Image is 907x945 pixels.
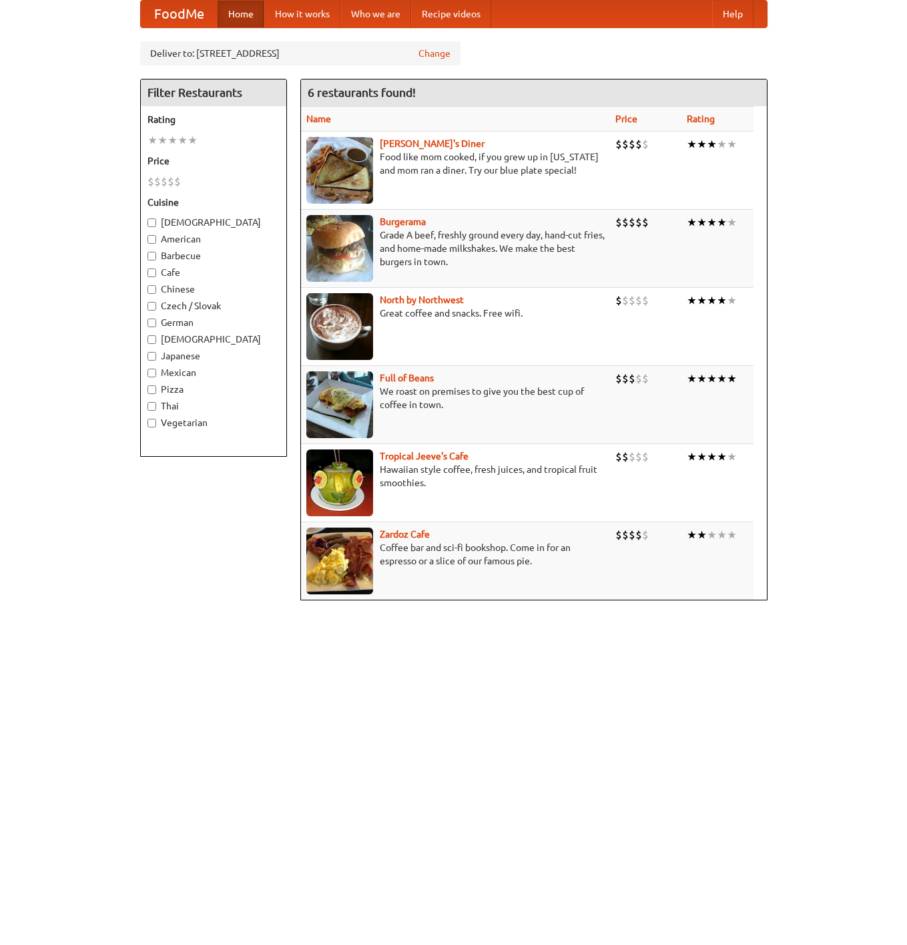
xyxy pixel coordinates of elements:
[629,215,635,230] li: $
[380,451,469,461] b: Tropical Jeeve's Cafe
[635,449,642,464] li: $
[697,528,707,542] li: ★
[622,215,629,230] li: $
[161,174,168,189] li: $
[147,335,156,344] input: [DEMOGRAPHIC_DATA]
[147,154,280,168] h5: Price
[306,385,605,411] p: We roast on premises to give you the best cup of coffee in town.
[147,249,280,262] label: Barbecue
[727,371,737,386] li: ★
[147,366,280,379] label: Mexican
[727,137,737,152] li: ★
[622,449,629,464] li: $
[306,150,605,177] p: Food like mom cooked, if you grew up in [US_STATE] and mom ran a diner. Try our blue plate special!
[622,528,629,542] li: $
[635,371,642,386] li: $
[622,371,629,386] li: $
[727,449,737,464] li: ★
[712,1,753,27] a: Help
[168,133,178,148] li: ★
[306,137,373,204] img: sallys.jpg
[380,529,430,540] a: Zardoz Cafe
[727,215,737,230] li: ★
[141,79,286,106] h4: Filter Restaurants
[411,1,491,27] a: Recipe videos
[707,528,717,542] li: ★
[717,293,727,308] li: ★
[615,449,622,464] li: $
[147,299,280,313] label: Czech / Slovak
[147,218,156,227] input: [DEMOGRAPHIC_DATA]
[306,307,605,320] p: Great coffee and snacks. Free wifi.
[727,293,737,308] li: ★
[147,113,280,126] h5: Rating
[622,137,629,152] li: $
[642,528,649,542] li: $
[380,295,464,305] a: North by Northwest
[642,449,649,464] li: $
[687,449,697,464] li: ★
[635,293,642,308] li: $
[147,349,280,363] label: Japanese
[687,293,697,308] li: ★
[380,216,426,227] a: Burgerama
[697,215,707,230] li: ★
[687,137,697,152] li: ★
[697,449,707,464] li: ★
[697,371,707,386] li: ★
[147,402,156,411] input: Thai
[147,252,156,260] input: Barbecue
[168,174,174,189] li: $
[306,228,605,268] p: Grade A beef, freshly ground every day, hand-cut fries, and home-made milkshakes. We make the bes...
[687,215,697,230] li: ★
[707,293,717,308] li: ★
[188,133,198,148] li: ★
[717,215,727,230] li: ★
[707,137,717,152] li: ★
[642,371,649,386] li: $
[147,352,156,361] input: Japanese
[635,137,642,152] li: $
[147,369,156,377] input: Mexican
[178,133,188,148] li: ★
[615,215,622,230] li: $
[140,41,461,65] div: Deliver to: [STREET_ADDRESS]
[174,174,181,189] li: $
[306,293,373,360] img: north.jpg
[141,1,218,27] a: FoodMe
[147,232,280,246] label: American
[727,528,737,542] li: ★
[629,137,635,152] li: $
[380,138,485,149] a: [PERSON_NAME]'s Diner
[717,137,727,152] li: ★
[687,114,715,124] a: Rating
[629,449,635,464] li: $
[615,293,622,308] li: $
[707,371,717,386] li: ★
[147,282,280,296] label: Chinese
[687,371,697,386] li: ★
[306,528,373,594] img: zardoz.jpg
[147,174,154,189] li: $
[147,302,156,311] input: Czech / Slovak
[717,528,727,542] li: ★
[306,215,373,282] img: burgerama.jpg
[717,371,727,386] li: ★
[147,216,280,229] label: [DEMOGRAPHIC_DATA]
[218,1,264,27] a: Home
[707,449,717,464] li: ★
[147,133,158,148] li: ★
[306,463,605,490] p: Hawaiian style coffee, fresh juices, and tropical fruit smoothies.
[147,196,280,209] h5: Cuisine
[306,371,373,438] img: beans.jpg
[629,293,635,308] li: $
[687,528,697,542] li: ★
[147,416,280,429] label: Vegetarian
[147,285,156,294] input: Chinese
[697,137,707,152] li: ★
[340,1,411,27] a: Who we are
[264,1,340,27] a: How it works
[147,268,156,277] input: Cafe
[158,133,168,148] li: ★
